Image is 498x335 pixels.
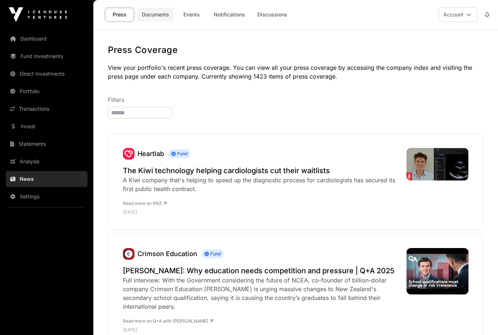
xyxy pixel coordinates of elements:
a: Heartlab [123,148,135,160]
a: Discussions [253,8,292,22]
a: Documents [137,8,174,22]
p: Filters [108,95,483,104]
a: Direct Investments [6,66,87,82]
span: Fund [168,149,190,158]
iframe: Chat Widget [462,300,498,335]
a: Analysis [6,153,87,170]
a: News [6,171,87,187]
a: Notifications [209,8,250,22]
button: Account [439,7,478,22]
div: Full interview: With the Government considering the future of NCEA, co-founder of billion-dollar ... [123,276,399,311]
a: Crimson Education [123,248,135,260]
a: Dashboard [6,31,87,47]
a: Read more on Q+A with [PERSON_NAME] [123,318,213,324]
img: unnamed.jpg [123,248,135,260]
a: Transactions [6,101,87,117]
a: Read more on RNZ [123,201,167,206]
a: Crimson Education [137,250,197,258]
h1: Press Coverage [108,44,483,56]
a: [PERSON_NAME]: Why education needs competition and pressure | Q+A 2025 [123,266,399,276]
a: The Kiwi technology helping cardiologists cut their waitlists [123,165,399,176]
a: Press [105,8,134,22]
a: Fund Investments [6,48,87,64]
p: [DATE] [123,327,399,333]
div: A Kiwi company that's helping to speed up the diagnostic process for cardiologists has secured it... [123,176,399,193]
a: Heartlab [137,150,164,157]
img: hqdefault.jpg [406,248,468,294]
img: Icehouse Ventures Logo [9,7,67,22]
p: View your portfolio's recent press coverage. You can view all your press coverage by accessing th... [108,63,483,81]
img: 4K35P6U_HeartLab_jpg.png [406,148,468,180]
a: Settings [6,189,87,205]
a: Statements [6,136,87,152]
img: output-onlinepngtools---2024-09-17T130428.988.png [123,148,135,160]
a: Portfolio [6,83,87,99]
a: Events [177,8,206,22]
span: Fund [202,250,223,258]
a: Invest [6,118,87,134]
p: [DATE] [123,209,399,215]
